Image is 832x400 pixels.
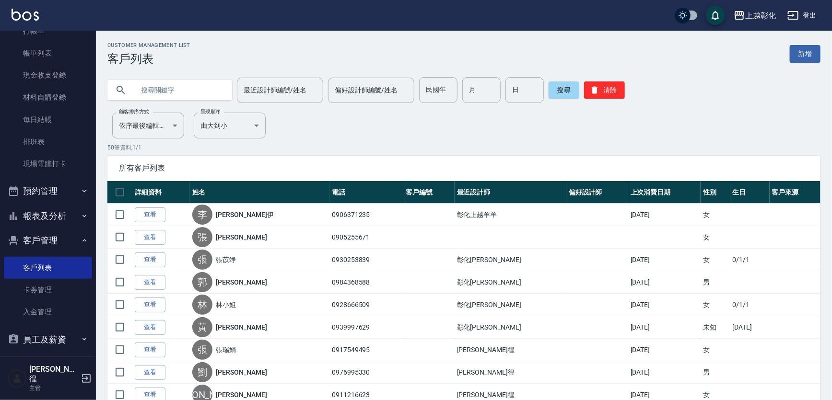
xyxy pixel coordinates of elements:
[730,316,770,339] td: [DATE]
[107,42,190,48] h2: Customer Management List
[4,279,92,301] a: 卡券管理
[584,81,625,99] button: 清除
[107,52,190,66] h3: 客戶列表
[329,204,403,226] td: 0906371235
[192,295,212,315] div: 林
[706,6,725,25] button: save
[192,362,212,382] div: 劉
[701,361,730,384] td: 男
[4,20,92,42] a: 打帳單
[135,297,165,312] a: 查看
[628,361,701,384] td: [DATE]
[455,361,566,384] td: [PERSON_NAME]徨
[455,204,566,226] td: 彰化上越羊羊
[701,181,730,204] th: 性別
[119,163,809,173] span: 所有客戶列表
[216,322,267,332] a: [PERSON_NAME]
[701,271,730,294] td: 男
[455,271,566,294] td: 彰化[PERSON_NAME]
[192,205,212,225] div: 李
[455,339,566,361] td: [PERSON_NAME]徨
[107,143,820,152] p: 50 筆資料, 1 / 1
[135,207,165,222] a: 查看
[4,64,92,86] a: 現金收支登錄
[628,271,701,294] td: [DATE]
[216,345,236,354] a: 張瑞娟
[4,327,92,352] button: 員工及薪資
[730,249,770,271] td: 0/1/1
[132,181,190,204] th: 詳細資料
[29,365,78,384] h5: [PERSON_NAME]徨
[119,108,149,115] label: 顧客排序方式
[4,86,92,108] a: 材料自購登錄
[216,390,267,400] a: [PERSON_NAME]
[628,204,701,226] td: [DATE]
[8,369,27,388] img: Person
[135,230,165,245] a: 查看
[628,181,701,204] th: 上次消費日期
[403,181,454,204] th: 客戶編號
[216,232,267,242] a: [PERSON_NAME]
[216,367,267,377] a: [PERSON_NAME]
[135,343,165,357] a: 查看
[216,277,267,287] a: [PERSON_NAME]
[701,226,730,249] td: 女
[216,300,236,309] a: 林小姐
[549,81,579,99] button: 搜尋
[701,249,730,271] td: 女
[628,294,701,316] td: [DATE]
[192,340,212,360] div: 張
[4,179,92,204] button: 預約管理
[192,227,212,247] div: 張
[135,275,165,290] a: 查看
[770,181,820,204] th: 客戶來源
[194,113,266,138] div: 由大到小
[329,361,403,384] td: 0976995330
[790,45,820,63] a: 新增
[701,204,730,226] td: 女
[192,250,212,270] div: 張
[4,42,92,64] a: 帳單列表
[329,181,403,204] th: 電話
[4,109,92,131] a: 每日結帳
[455,181,566,204] th: 最近設計師
[190,181,329,204] th: 姓名
[112,113,184,138] div: 依序最後編輯時間
[134,77,224,103] input: 搜尋關鍵字
[329,271,403,294] td: 0984368588
[455,316,566,339] td: 彰化[PERSON_NAME]
[730,6,780,25] button: 上越彰化
[4,204,92,229] button: 報表及分析
[135,365,165,380] a: 查看
[701,339,730,361] td: 女
[4,228,92,253] button: 客戶管理
[730,294,770,316] td: 0/1/1
[628,339,701,361] td: [DATE]
[329,294,403,316] td: 0928666509
[745,10,776,22] div: 上越彰化
[455,294,566,316] td: 彰化[PERSON_NAME]
[29,384,78,392] p: 主管
[329,339,403,361] td: 0917549495
[216,210,274,219] a: [PERSON_NAME]伊
[4,257,92,279] a: 客戶列表
[566,181,628,204] th: 偏好設計師
[701,316,730,339] td: 未知
[216,255,236,264] a: 張苡竫
[200,108,221,115] label: 呈現順序
[4,131,92,153] a: 排班表
[730,181,770,204] th: 生日
[784,7,820,24] button: 登出
[628,249,701,271] td: [DATE]
[329,249,403,271] td: 0930253839
[135,252,165,267] a: 查看
[192,317,212,337] div: 黃
[455,249,566,271] td: 彰化[PERSON_NAME]
[701,294,730,316] td: 女
[135,320,165,335] a: 查看
[4,301,92,323] a: 入金管理
[4,153,92,175] a: 現場電腦打卡
[329,316,403,339] td: 0939997629
[628,316,701,339] td: [DATE]
[329,226,403,249] td: 0905255671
